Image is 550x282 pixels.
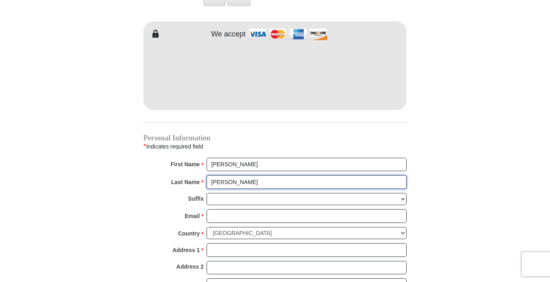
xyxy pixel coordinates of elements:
strong: Address 2 [176,261,204,272]
h4: We accept [211,30,246,39]
strong: Suffix [188,193,204,204]
div: Indicates required field [143,141,407,152]
strong: First Name [171,159,200,170]
img: credit cards accepted [247,25,328,43]
strong: Address 1 [173,244,200,256]
strong: Country [178,228,200,239]
h4: Personal Information [143,135,407,141]
strong: Email [185,210,200,222]
strong: Last Name [171,176,200,188]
